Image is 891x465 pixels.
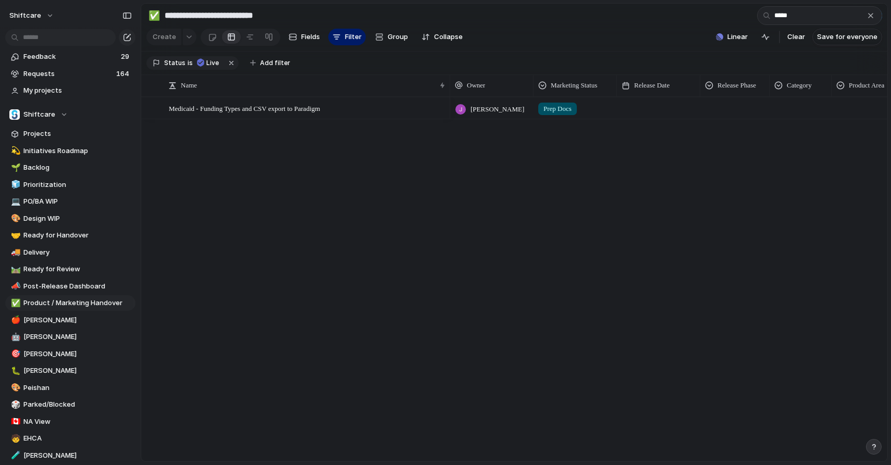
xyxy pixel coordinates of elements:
[9,315,20,325] button: 🍎
[11,314,18,326] div: 🍎
[5,66,135,82] a: Requests164
[434,32,463,42] span: Collapse
[11,162,18,174] div: 🌱
[543,104,572,114] span: Prep Docs
[9,383,20,393] button: 🎨
[5,279,135,294] a: 📣Post-Release Dashboard
[5,312,135,328] div: 🍎[PERSON_NAME]
[5,431,135,446] a: 🧒EHCA
[9,366,20,376] button: 🐛
[23,264,132,274] span: Ready for Review
[5,211,135,227] div: 🎨Design WIP
[5,83,135,98] a: My projects
[23,129,132,139] span: Projects
[9,264,20,274] button: 🛤️
[370,29,413,45] button: Group
[388,32,408,42] span: Group
[5,329,135,345] a: 🤖[PERSON_NAME]
[23,298,132,308] span: Product / Marketing Handover
[9,196,20,207] button: 💻
[5,448,135,463] a: 🧪[PERSON_NAME]
[634,80,670,91] span: Release Date
[817,32,877,42] span: Save for everyone
[5,380,135,396] a: 🎨Peishan
[467,80,485,91] span: Owner
[23,433,132,444] span: EHCA
[169,102,320,114] span: Medicaid - Funding Types and CSV export to Paradigm
[5,194,135,209] a: 💻PO/BA WIP
[23,315,132,325] span: [PERSON_NAME]
[23,366,132,376] span: [PERSON_NAME]
[23,230,132,241] span: Ready for Handover
[164,58,185,68] span: Status
[9,332,20,342] button: 🤖
[712,29,752,45] button: Linear
[9,180,20,190] button: 🧊
[11,365,18,377] div: 🐛
[23,213,132,224] span: Design WIP
[11,416,18,428] div: 🇨🇦
[11,280,18,292] div: 📣
[5,261,135,277] a: 🛤️Ready for Review
[783,29,809,45] button: Clear
[9,230,20,241] button: 🤝
[11,399,18,411] div: 🎲
[11,297,18,309] div: ✅
[5,177,135,193] div: 🧊Prioritization
[11,196,18,208] div: 💻
[11,179,18,191] div: 🧊
[9,146,20,156] button: 💫
[11,331,18,343] div: 🤖
[5,143,135,159] div: 💫Initiatives Roadmap
[23,52,118,62] span: Feedback
[146,7,163,24] button: ✅
[5,228,135,243] div: 🤝Ready for Handover
[23,349,132,359] span: [PERSON_NAME]
[181,80,197,91] span: Name
[11,348,18,360] div: 🎯
[148,8,160,22] div: ✅
[9,433,20,444] button: 🧒
[812,29,882,45] button: Save for everyone
[417,29,467,45] button: Collapse
[244,56,296,70] button: Add filter
[23,109,55,120] span: Shiftcare
[9,349,20,359] button: 🎯
[9,247,20,258] button: 🚚
[5,346,135,362] a: 🎯[PERSON_NAME]
[345,32,362,42] span: Filter
[301,32,320,42] span: Fields
[11,263,18,275] div: 🛤️
[328,29,366,45] button: Filter
[5,126,135,142] a: Projects
[9,450,20,461] button: 🧪
[5,414,135,430] div: 🇨🇦NA View
[5,363,135,379] a: 🐛[PERSON_NAME]
[5,295,135,311] a: ✅Product / Marketing Handover
[9,298,20,308] button: ✅
[23,146,132,156] span: Initiatives Roadmap
[9,281,20,292] button: 📣
[284,29,324,45] button: Fields
[9,399,20,410] button: 🎲
[5,397,135,412] a: 🎲Parked/Blocked
[5,245,135,260] div: 🚚Delivery
[11,382,18,394] div: 🎨
[11,230,18,242] div: 🤝
[5,160,135,175] a: 🌱Backlog
[9,417,20,427] button: 🇨🇦
[11,145,18,157] div: 💫
[23,281,132,292] span: Post-Release Dashboard
[23,332,132,342] span: [PERSON_NAME]
[188,58,193,68] span: is
[9,10,41,21] span: shiftcare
